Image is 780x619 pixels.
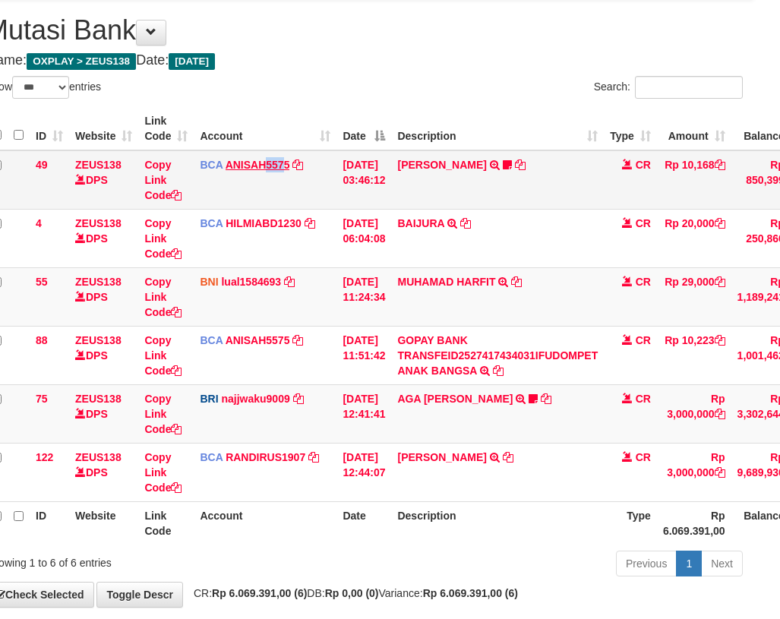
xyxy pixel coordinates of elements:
td: [DATE] 11:51:42 [336,326,391,384]
input: Search: [635,76,743,99]
span: CR: DB: Variance: [186,587,518,599]
td: Rp 3,000,000 [657,384,731,443]
th: Link Code [138,501,194,545]
th: Account: activate to sort column ascending [194,107,336,150]
th: Amount: activate to sort column ascending [657,107,731,150]
a: Copy RANDIRUS1907 to clipboard [308,451,319,463]
td: [DATE] 06:04:08 [336,209,391,267]
span: 75 [36,393,48,405]
a: ZEUS138 [75,393,122,405]
td: DPS [69,384,138,443]
a: Copy Link Code [144,159,182,201]
strong: Rp 0,00 (0) [325,587,379,599]
td: Rp 10,223 [657,326,731,384]
td: Rp 20,000 [657,209,731,267]
a: Previous [616,551,677,576]
td: DPS [69,150,138,210]
a: najjwaku9009 [221,393,289,405]
td: Rp 29,000 [657,267,731,326]
a: 1 [676,551,702,576]
a: Copy Rp 29,000 to clipboard [715,276,725,288]
a: [PERSON_NAME] [397,159,486,171]
a: Copy MUHAMAD HARFIT to clipboard [511,276,522,288]
label: Search: [594,76,743,99]
a: Copy Link Code [144,217,182,260]
th: Description [391,501,604,545]
span: BRI [200,393,218,405]
a: Copy Rp 10,223 to clipboard [715,334,725,346]
a: Copy Link Code [144,334,182,377]
a: BAIJURA [397,217,444,229]
th: ID [30,501,69,545]
span: 4 [36,217,42,229]
a: MUHAMAD HARFIT [397,276,495,288]
a: ZEUS138 [75,276,122,288]
td: [DATE] 12:41:41 [336,384,391,443]
a: ANISAH5575 [226,334,290,346]
th: Website [69,501,138,545]
a: Copy BAIJURA to clipboard [460,217,471,229]
strong: Rp 6.069.391,00 (6) [212,587,307,599]
a: Copy HILMIABD1230 to clipboard [305,217,315,229]
td: [DATE] 03:46:12 [336,150,391,210]
span: CR [636,334,651,346]
th: Date: activate to sort column descending [336,107,391,150]
span: [DATE] [169,53,215,70]
strong: Rp 6.069.391,00 (6) [423,587,518,599]
a: Copy lual1584693 to clipboard [284,276,295,288]
a: Copy Rp 3,000,000 to clipboard [715,408,725,420]
span: BCA [200,451,223,463]
a: Copy ANISAH5575 to clipboard [292,159,303,171]
td: DPS [69,209,138,267]
td: DPS [69,267,138,326]
a: Copy ANDI KURNIAWAN to clipboard [503,451,513,463]
span: 55 [36,276,48,288]
a: Copy ANISAH5575 to clipboard [292,334,303,346]
a: Copy GOPAY BANK TRANSFEID2527417434031IFUDOMPET ANAK BANGSA to clipboard [493,365,504,377]
a: RANDIRUS1907 [226,451,305,463]
th: Type: activate to sort column ascending [604,107,657,150]
a: ZEUS138 [75,334,122,346]
th: Date [336,501,391,545]
a: Copy Link Code [144,451,182,494]
a: ZEUS138 [75,217,122,229]
span: 122 [36,451,53,463]
td: [DATE] 11:24:34 [336,267,391,326]
span: CR [636,393,651,405]
span: OXPLAY > ZEUS138 [27,53,136,70]
a: Copy Rp 3,000,000 to clipboard [715,466,725,478]
a: ANISAH5575 [226,159,290,171]
a: HILMIABD1230 [226,217,302,229]
span: CR [636,276,651,288]
span: BCA [200,334,223,346]
a: Toggle Descr [96,582,183,608]
th: Rp 6.069.391,00 [657,501,731,545]
span: CR [636,159,651,171]
td: DPS [69,443,138,501]
span: 88 [36,334,48,346]
a: ZEUS138 [75,451,122,463]
td: Rp 3,000,000 [657,443,731,501]
span: BCA [200,159,223,171]
a: Copy Link Code [144,276,182,318]
a: Copy Rp 20,000 to clipboard [715,217,725,229]
span: CR [636,451,651,463]
a: AGA [PERSON_NAME] [397,393,513,405]
select: Showentries [12,76,69,99]
a: Copy Link Code [144,393,182,435]
th: Link Code: activate to sort column ascending [138,107,194,150]
a: lual1584693 [221,276,281,288]
td: DPS [69,326,138,384]
a: Next [701,551,743,576]
span: CR [636,217,651,229]
th: Account [194,501,336,545]
span: BNI [200,276,218,288]
a: [PERSON_NAME] [397,451,486,463]
td: Rp 10,168 [657,150,731,210]
th: Description: activate to sort column ascending [391,107,604,150]
a: Copy Rp 10,168 to clipboard [715,159,725,171]
th: Website: activate to sort column ascending [69,107,138,150]
th: Type [604,501,657,545]
td: [DATE] 12:44:07 [336,443,391,501]
span: BCA [200,217,223,229]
